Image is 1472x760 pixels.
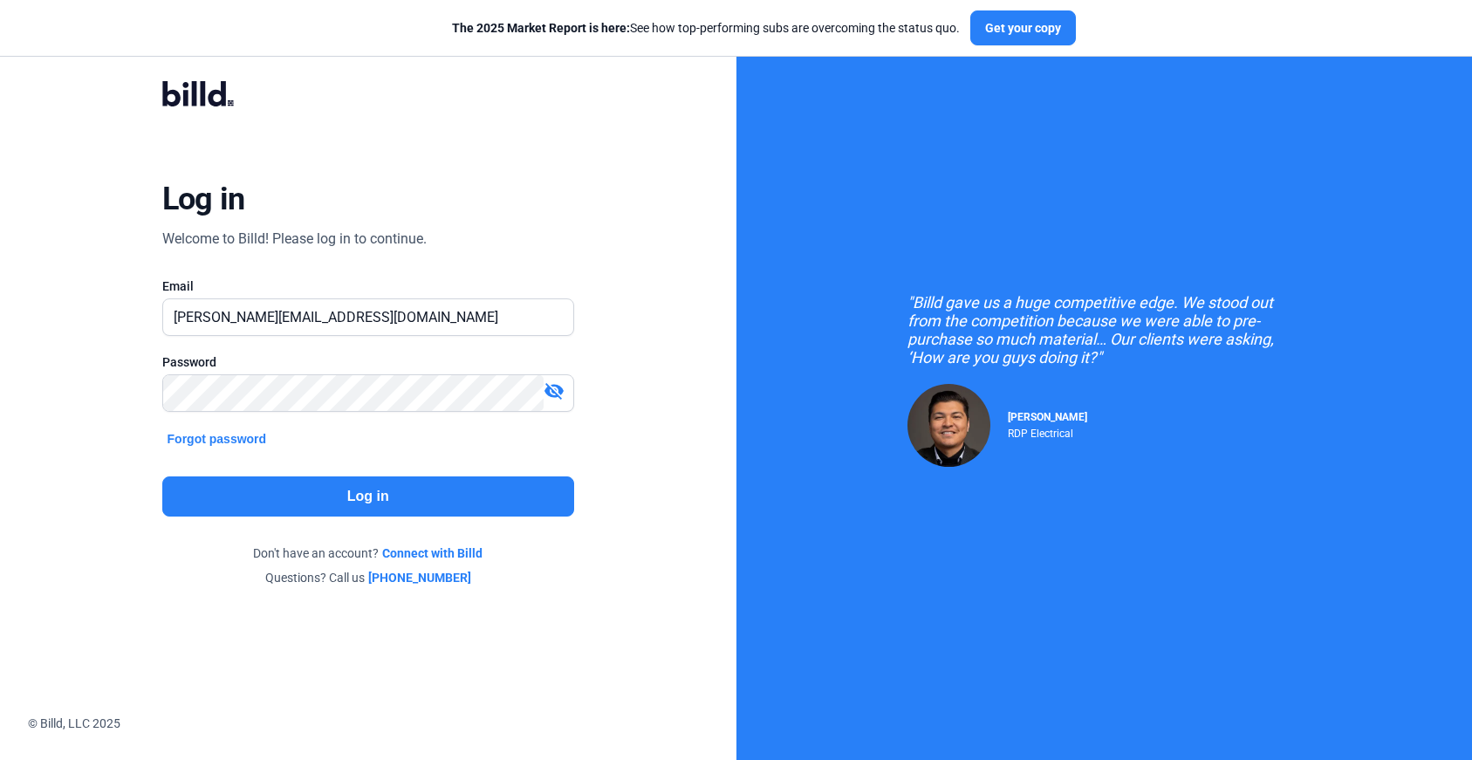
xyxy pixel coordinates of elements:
[162,429,272,448] button: Forgot password
[970,10,1076,45] button: Get your copy
[907,293,1300,366] div: "Billd gave us a huge competitive edge. We stood out from the competition because we were able to...
[382,544,483,562] a: Connect with Billd
[368,569,471,586] a: [PHONE_NUMBER]
[907,384,990,467] img: Raul Pacheco
[162,476,574,517] button: Log in
[1008,411,1087,423] span: [PERSON_NAME]
[162,569,574,586] div: Questions? Call us
[452,19,960,37] div: See how top-performing subs are overcoming the status quo.
[162,180,245,218] div: Log in
[162,229,427,250] div: Welcome to Billd! Please log in to continue.
[544,380,565,401] mat-icon: visibility_off
[162,544,574,562] div: Don't have an account?
[162,353,574,371] div: Password
[452,21,630,35] span: The 2025 Market Report is here:
[162,277,574,295] div: Email
[1008,423,1087,440] div: RDP Electrical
